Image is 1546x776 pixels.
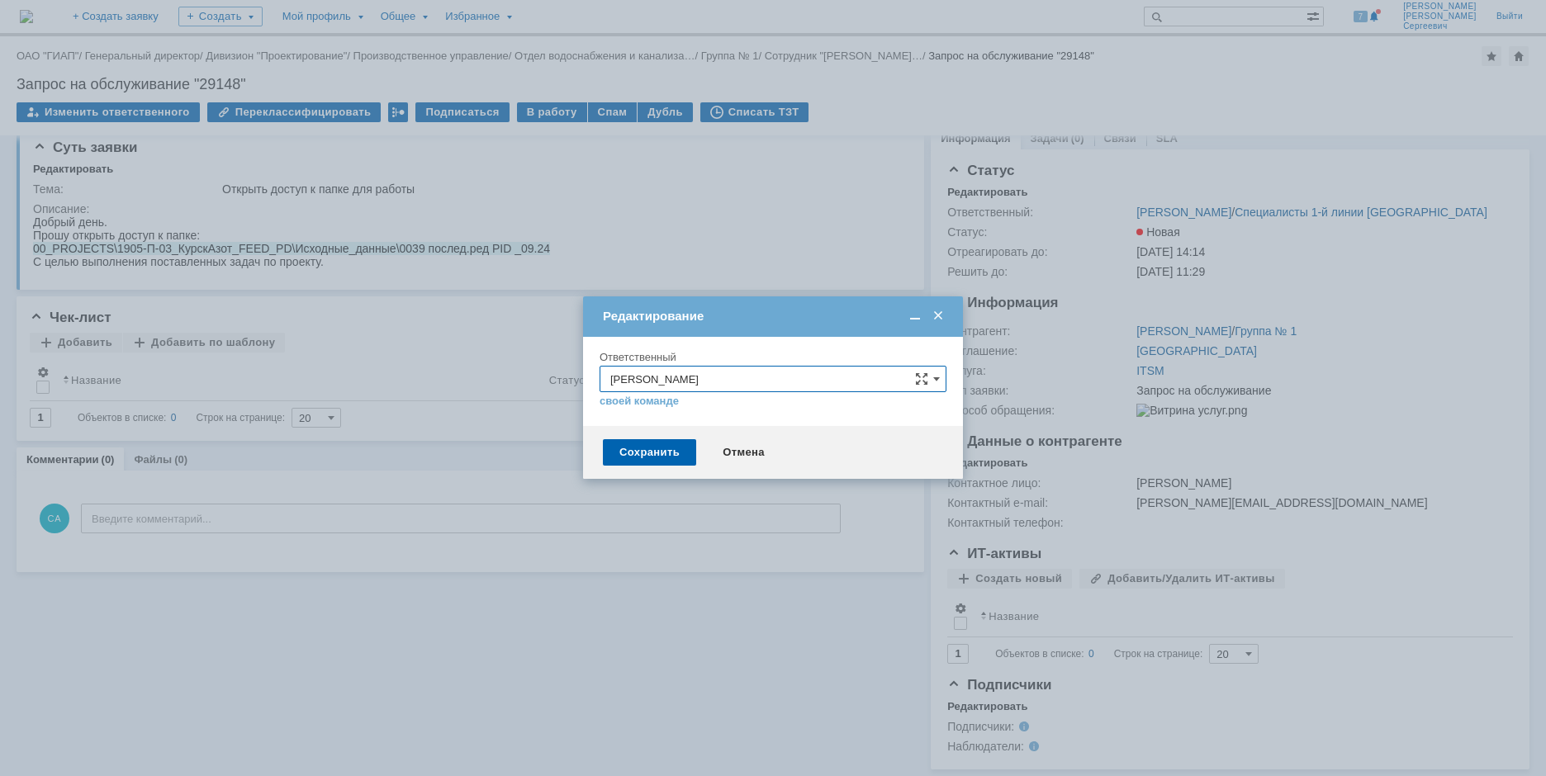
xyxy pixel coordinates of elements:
a: своей команде [600,395,679,408]
div: Редактирование [603,309,946,324]
span: Закрыть [930,309,946,324]
div: Ответственный [600,352,943,362]
span: Свернуть (Ctrl + M) [907,309,923,324]
span: Сложная форма [915,372,928,386]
